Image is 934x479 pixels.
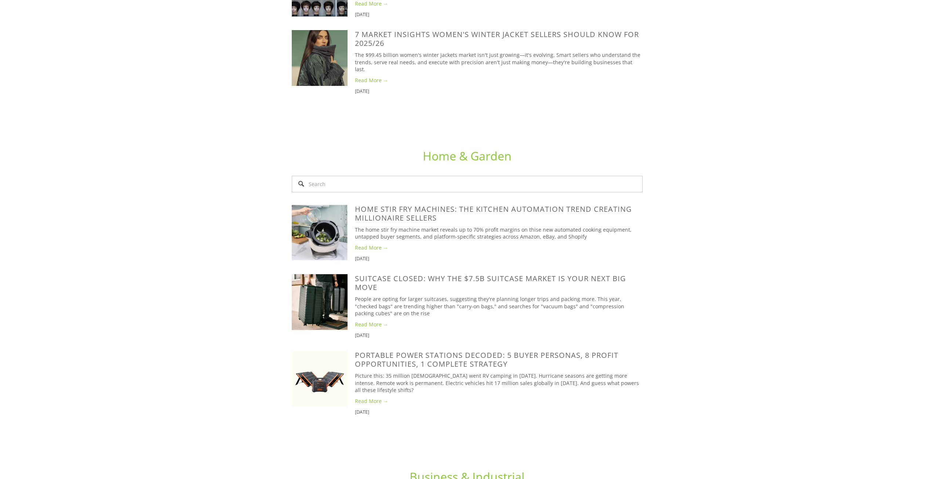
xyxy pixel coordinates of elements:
p: The $99.45 billion women's winter jackets market isn't just growing—it's evolving. Smart sellers ... [355,51,643,73]
p: The home stir fry machine market reveals up to 70% profit margins on thise new automated cooking ... [355,226,643,240]
time: [DATE] [355,332,369,338]
img: SuitCase Closed: Why the $7.5B Suitcase Market is Your Next Big Move [292,274,348,330]
a: Read More → [355,77,643,84]
a: SuitCase Closed: Why the $7.5B Suitcase Market is Your Next Big Move [355,273,626,292]
time: [DATE] [355,409,369,415]
a: 7 Market Insights Women's Winter Jacket Sellers Should Know for 2025/26 [355,29,639,48]
a: Home & Garden [423,148,512,164]
a: Read More → [355,244,643,251]
a: Read More → [355,398,643,405]
a: Home Stir Fry Machines: The Kitchen Automation Trend Creating Millionaire Sellers [292,205,355,261]
img: Portable Power Stations Decoded: 5 Buyer Personas, 8 Profit Opportunities, 1 Complete Strategy [292,351,348,407]
a: Home Stir Fry Machines: The Kitchen Automation Trend Creating Millionaire Sellers [355,204,632,223]
a: Portable Power Stations Decoded: 5 Buyer Personas, 8 Profit Opportunities, 1 Complete Strategy [355,350,618,369]
img: 7 Market Insights Women's Winter Jacket Sellers Should Know for 2025/26 [292,30,348,86]
p: Picture this: 35 million [DEMOGRAPHIC_DATA] went RV camping in [DATE]. Hurricane seasons are gett... [355,372,643,394]
time: [DATE] [355,88,369,94]
time: [DATE] [355,255,369,262]
a: 7 Market Insights Women's Winter Jacket Sellers Should Know for 2025/26 [292,30,355,86]
a: Read More → [355,321,643,328]
time: [DATE] [355,11,369,18]
a: Portable Power Stations Decoded: 5 Buyer Personas, 8 Profit Opportunities, 1 Complete Strategy [292,351,355,407]
input: Search [292,176,643,192]
a: SuitCase Closed: Why the $7.5B Suitcase Market is Your Next Big Move [292,274,355,330]
p: People are opting for larger suitcases, suggesting they're planning longer trips and packing more... [355,295,643,317]
img: Home Stir Fry Machines: The Kitchen Automation Trend Creating Millionaire Sellers [292,205,348,261]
